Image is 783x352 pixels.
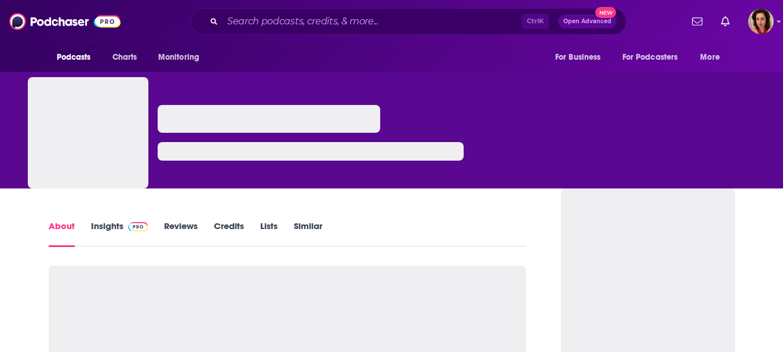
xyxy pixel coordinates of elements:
a: Reviews [164,220,198,247]
a: InsightsPodchaser Pro [91,220,148,247]
img: Podchaser - Follow, Share and Rate Podcasts [9,10,121,32]
a: Charts [105,46,144,68]
span: For Business [555,49,601,66]
span: Charts [112,49,137,66]
button: open menu [49,46,106,68]
a: Show notifications dropdown [716,12,734,31]
span: More [700,49,720,66]
a: Credits [214,220,244,247]
button: open menu [615,46,695,68]
span: Logged in as hdrucker [748,9,774,34]
a: Lists [260,220,278,247]
span: For Podcasters [622,49,678,66]
span: New [595,7,616,18]
img: User Profile [748,9,774,34]
input: Search podcasts, credits, & more... [223,12,522,31]
span: Monitoring [158,49,199,66]
a: Similar [294,220,322,247]
button: open menu [150,46,214,68]
div: Search podcasts, credits, & more... [191,8,627,35]
button: Open AdvancedNew [558,14,617,28]
button: Show profile menu [748,9,774,34]
a: Show notifications dropdown [687,12,707,31]
span: Ctrl K [522,14,549,29]
span: Podcasts [57,49,91,66]
span: Open Advanced [563,19,611,24]
button: open menu [692,46,734,68]
a: About [49,220,75,247]
img: Podchaser Pro [128,222,148,231]
button: open menu [547,46,616,68]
